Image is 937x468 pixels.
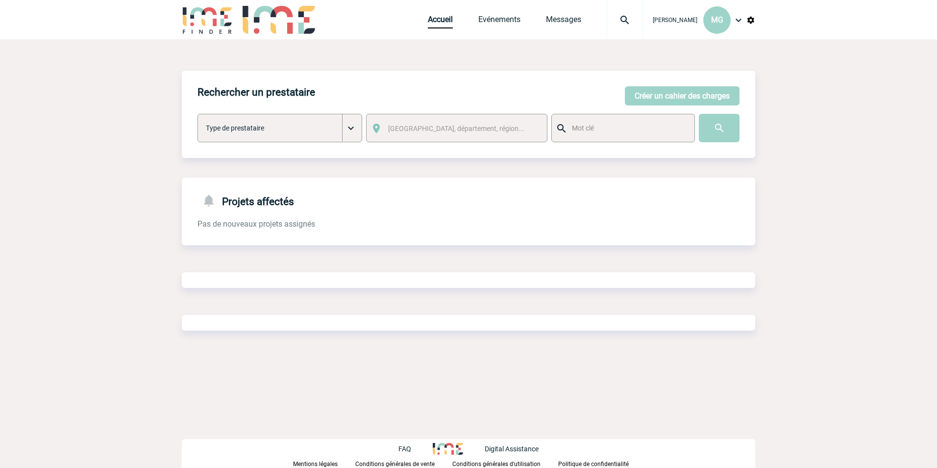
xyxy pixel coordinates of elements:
h4: Projets affectés [197,193,294,208]
a: Accueil [428,15,453,28]
a: Messages [546,15,581,28]
input: Mot clé [569,122,686,134]
a: Conditions générales de vente [355,459,452,468]
a: FAQ [398,443,433,453]
a: Politique de confidentialité [558,459,644,468]
p: Digital Assistance [485,445,539,453]
img: IME-Finder [182,6,233,34]
img: http://www.idealmeetingsevents.fr/ [433,443,463,455]
a: Mentions légales [293,459,355,468]
a: Conditions générales d'utilisation [452,459,558,468]
h4: Rechercher un prestataire [197,86,315,98]
p: Conditions générales d'utilisation [452,461,541,468]
a: Evénements [478,15,520,28]
p: Politique de confidentialité [558,461,629,468]
input: Submit [699,114,740,142]
span: Pas de nouveaux projets assignés [197,219,315,229]
span: [GEOGRAPHIC_DATA], département, région... [388,125,524,132]
span: [PERSON_NAME] [653,17,697,24]
span: MG [711,15,723,25]
img: notifications-24-px-g.png [201,193,222,208]
p: FAQ [398,445,411,453]
p: Mentions légales [293,461,338,468]
p: Conditions générales de vente [355,461,435,468]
